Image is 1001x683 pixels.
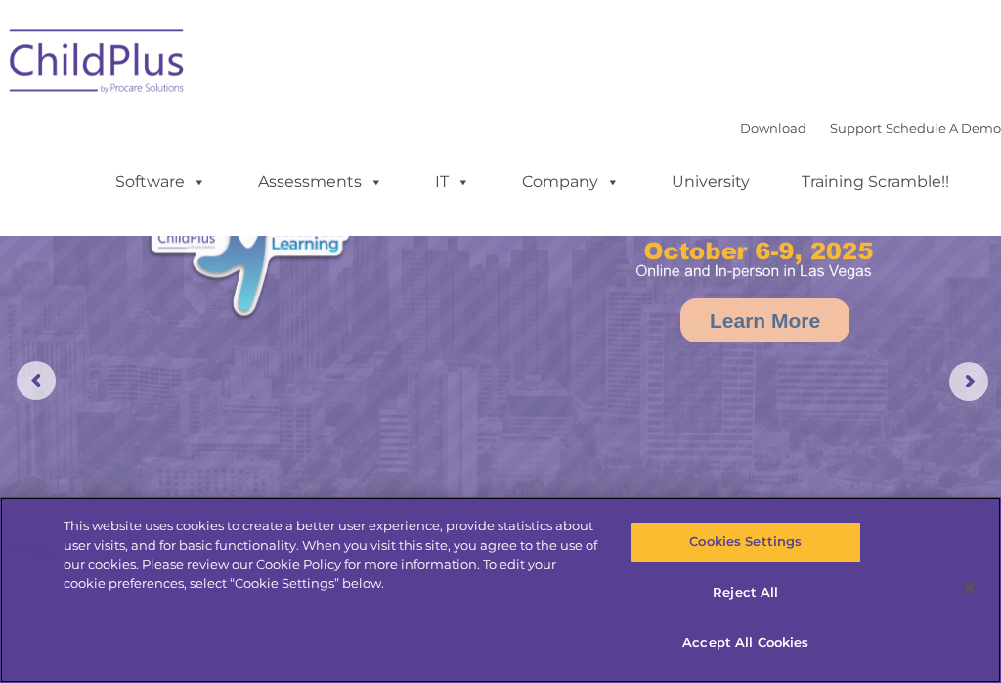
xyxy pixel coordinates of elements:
a: Company [502,162,639,202]
a: University [652,162,769,202]
a: Assessments [239,162,403,202]
button: Cookies Settings [631,522,861,563]
a: IT [415,162,490,202]
button: Accept All Cookies [631,622,861,663]
button: Reject All [631,572,861,614]
a: Training Scramble!! [782,162,969,202]
a: Support [830,120,882,136]
a: Software [96,162,226,202]
a: Download [740,120,806,136]
button: Close [948,567,991,610]
div: This website uses cookies to create a better user experience, provide statistics about user visit... [64,517,600,593]
a: Learn More [680,298,849,342]
font: | [740,120,1001,136]
a: Schedule A Demo [886,120,1001,136]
